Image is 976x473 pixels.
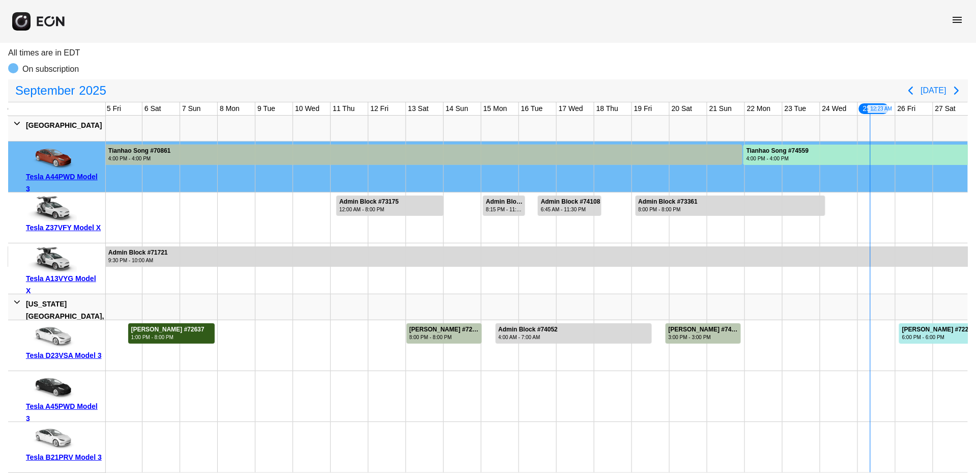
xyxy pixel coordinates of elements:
[131,326,205,333] div: [PERSON_NAME] #72637
[22,63,79,75] p: On subscription
[902,326,975,333] div: [PERSON_NAME] #72291
[26,221,102,234] div: Tesla Z37VFY Model X
[921,81,946,100] button: [DATE]
[77,80,108,101] span: 2025
[486,206,524,213] div: 8:15 PM - 11:30 PM
[368,102,391,115] div: 12 Fri
[639,206,698,213] div: 8:00 PM - 8:00 PM
[952,14,964,26] span: menu
[108,155,171,162] div: 4:00 PM - 4:00 PM
[9,80,112,101] button: September2025
[499,333,558,341] div: 4:00 AM - 7:00 AM
[131,333,205,341] div: 1:00 PM - 8:00 PM
[410,333,481,341] div: 8:00 PM - 8:00 PM
[26,400,102,425] div: Tesla A45PWD Model 3
[541,198,600,206] div: Admin Block #74108
[293,102,322,115] div: 10 Wed
[896,102,918,115] div: 26 Fri
[858,102,890,115] div: 25 Thu
[26,324,77,349] img: car
[406,102,430,115] div: 13 Sat
[519,102,545,115] div: 16 Tue
[537,192,602,216] div: Rented for 2 days by Admin Block Current status is rental
[410,326,481,333] div: [PERSON_NAME] #72220
[482,192,526,216] div: Rented for 2 days by Admin Block Current status is rental
[105,102,123,115] div: 5 Fri
[26,196,77,221] img: car
[26,119,102,131] div: [GEOGRAPHIC_DATA]
[26,247,77,272] img: car
[108,147,171,155] div: Tianhao Song #70861
[406,320,482,344] div: Rented for 2 days by Isaac Struhl Current status is completed
[632,102,654,115] div: 19 Fri
[444,102,470,115] div: 14 Sun
[783,102,809,115] div: 23 Tue
[331,102,357,115] div: 11 Thu
[255,102,277,115] div: 9 Tue
[26,451,102,463] div: Tesla B21PRV Model 3
[901,80,921,101] button: Previous page
[665,320,741,344] div: Rented for 2 days by Gabriel Salinas Martinez Current status is completed
[26,298,104,335] div: [US_STATE][GEOGRAPHIC_DATA], [GEOGRAPHIC_DATA]
[481,102,509,115] div: 15 Mon
[639,198,698,206] div: Admin Block #73361
[933,102,958,115] div: 27 Sat
[902,333,975,341] div: 6:00 PM - 6:00 PM
[946,80,967,101] button: Next page
[26,272,102,297] div: Tesla A13VYG Model X
[8,47,968,59] p: All times are in EDT
[820,102,849,115] div: 24 Wed
[13,80,77,101] span: September
[495,320,652,344] div: Rented for 5 days by Admin Block Current status is rental
[128,320,215,344] div: Rented for 3 days by Devika Thakkar Current status is completed
[669,326,740,333] div: [PERSON_NAME] #74686
[635,192,826,216] div: Rented for 5 days by Admin Block Current status is rental
[499,326,558,333] div: Admin Block #74052
[142,102,163,115] div: 6 Sat
[339,198,399,206] div: Admin Block #73175
[745,102,773,115] div: 22 Mon
[747,155,809,162] div: 4:00 PM - 4:00 PM
[339,206,399,213] div: 12:00 AM - 8:00 PM
[26,145,77,171] img: car
[594,102,620,115] div: 18 Thu
[669,333,740,341] div: 3:00 PM - 3:00 PM
[108,249,168,257] div: Admin Block #71721
[218,102,242,115] div: 8 Mon
[486,198,524,206] div: Admin Block #74036
[747,147,809,155] div: Tianhao Song #74559
[108,257,168,264] div: 9:30 PM - 10:00 AM
[26,426,77,451] img: car
[557,102,585,115] div: 17 Wed
[541,206,600,213] div: 6:45 AM - 11:30 PM
[26,375,77,400] img: car
[26,349,102,361] div: Tesla D23VSA Model 3
[670,102,694,115] div: 20 Sat
[26,171,102,195] div: Tesla A44PWD Model 3
[707,102,734,115] div: 21 Sun
[180,102,203,115] div: 7 Sun
[336,192,444,216] div: Rented for 3 days by Admin Block Current status is rental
